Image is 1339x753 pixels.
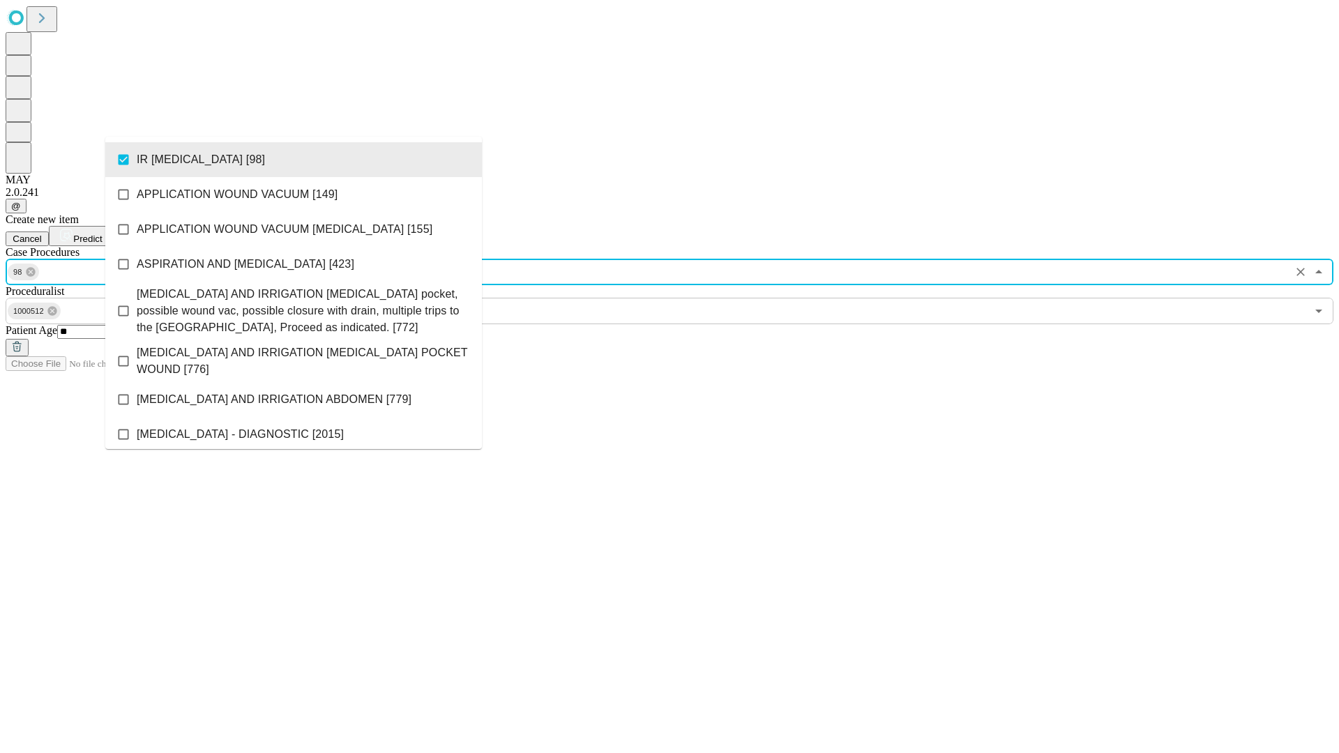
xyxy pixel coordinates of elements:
[137,256,354,273] span: ASPIRATION AND [MEDICAL_DATA] [423]
[6,213,79,225] span: Create new item
[6,174,1333,186] div: MAY
[11,201,21,211] span: @
[137,426,344,443] span: [MEDICAL_DATA] - DIAGNOSTIC [2015]
[137,286,471,336] span: [MEDICAL_DATA] AND IRRIGATION [MEDICAL_DATA] pocket, possible wound vac, possible closure with dr...
[13,234,42,244] span: Cancel
[6,199,27,213] button: @
[137,221,432,238] span: APPLICATION WOUND VACUUM [MEDICAL_DATA] [155]
[137,186,338,203] span: APPLICATION WOUND VACUUM [149]
[1291,262,1310,282] button: Clear
[8,264,39,280] div: 98
[8,303,50,319] span: 1000512
[1309,262,1329,282] button: Close
[137,344,471,378] span: [MEDICAL_DATA] AND IRRIGATION [MEDICAL_DATA] POCKET WOUND [776]
[8,303,61,319] div: 1000512
[6,246,80,258] span: Scheduled Procedure
[8,264,28,280] span: 98
[6,324,57,336] span: Patient Age
[49,226,113,246] button: Predict
[137,391,411,408] span: [MEDICAL_DATA] AND IRRIGATION ABDOMEN [779]
[6,231,49,246] button: Cancel
[6,186,1333,199] div: 2.0.241
[1309,301,1329,321] button: Open
[6,285,64,297] span: Proceduralist
[73,234,102,244] span: Predict
[137,151,265,168] span: IR [MEDICAL_DATA] [98]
